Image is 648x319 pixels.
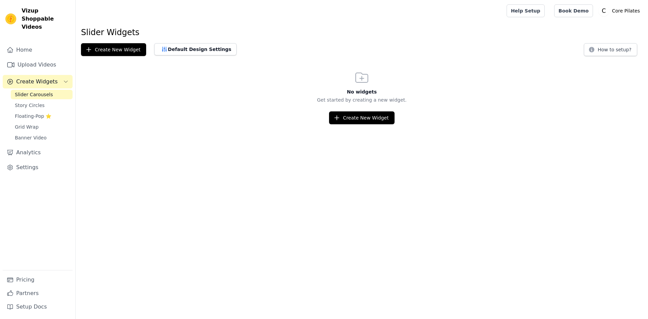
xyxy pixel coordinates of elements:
a: Book Demo [554,4,593,17]
a: Setup Docs [3,300,73,314]
span: Grid Wrap [15,124,38,130]
p: Get started by creating a new widget. [76,97,648,103]
a: Partners [3,287,73,300]
button: C Core Pilates [598,5,643,17]
button: Create New Widget [329,111,394,124]
a: Grid Wrap [11,122,73,132]
a: Upload Videos [3,58,73,72]
text: C [602,7,606,14]
a: Banner Video [11,133,73,142]
span: Banner Video [15,134,47,141]
span: Floating-Pop ⭐ [15,113,51,119]
span: Slider Carousels [15,91,53,98]
span: Vizup Shoppable Videos [22,7,70,31]
img: Vizup [5,14,16,24]
h1: Slider Widgets [81,27,643,38]
a: Settings [3,161,73,174]
a: Slider Carousels [11,90,73,99]
a: How to setup? [584,48,637,54]
a: Analytics [3,146,73,159]
span: Create Widgets [16,78,58,86]
button: How to setup? [584,43,637,56]
a: Story Circles [11,101,73,110]
button: Create Widgets [3,75,73,88]
span: Story Circles [15,102,45,109]
a: Home [3,43,73,57]
p: Core Pilates [609,5,643,17]
a: Floating-Pop ⭐ [11,111,73,121]
button: Create New Widget [81,43,146,56]
a: Pricing [3,273,73,287]
a: Help Setup [507,4,545,17]
h3: No widgets [76,88,648,95]
button: Default Design Settings [154,43,237,55]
